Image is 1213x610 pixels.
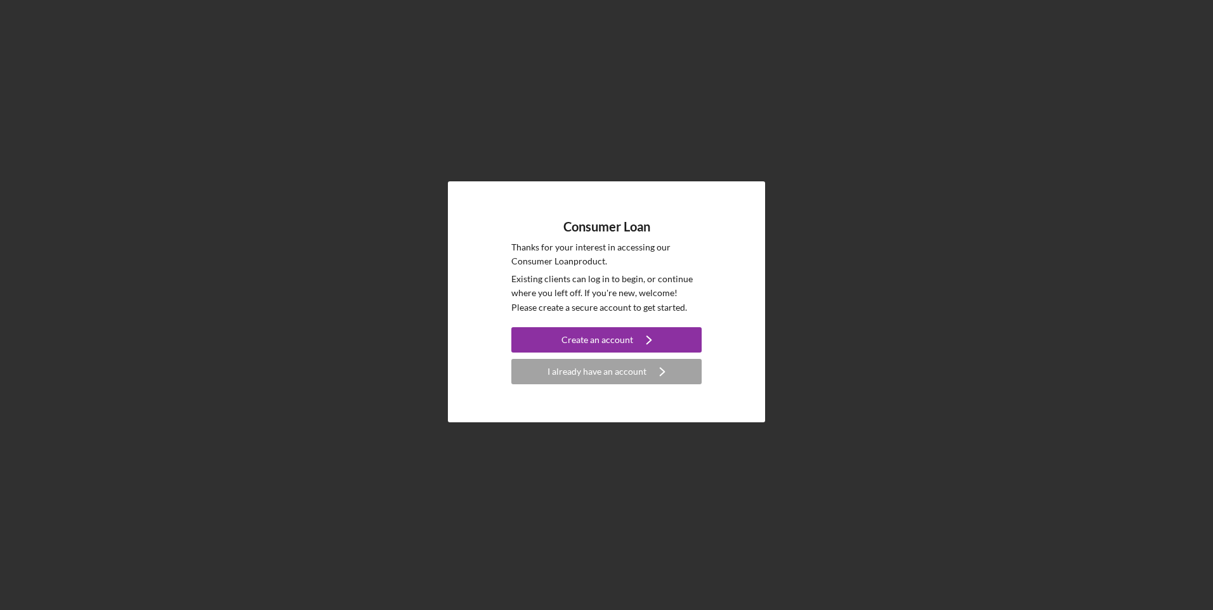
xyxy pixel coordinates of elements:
[511,359,702,384] button: I already have an account
[511,327,702,353] button: Create an account
[561,327,633,353] div: Create an account
[511,240,702,269] p: Thanks for your interest in accessing our Consumer Loan product.
[511,272,702,315] p: Existing clients can log in to begin, or continue where you left off. If you're new, welcome! Ple...
[547,359,646,384] div: I already have an account
[563,219,650,234] h4: Consumer Loan
[511,327,702,356] a: Create an account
